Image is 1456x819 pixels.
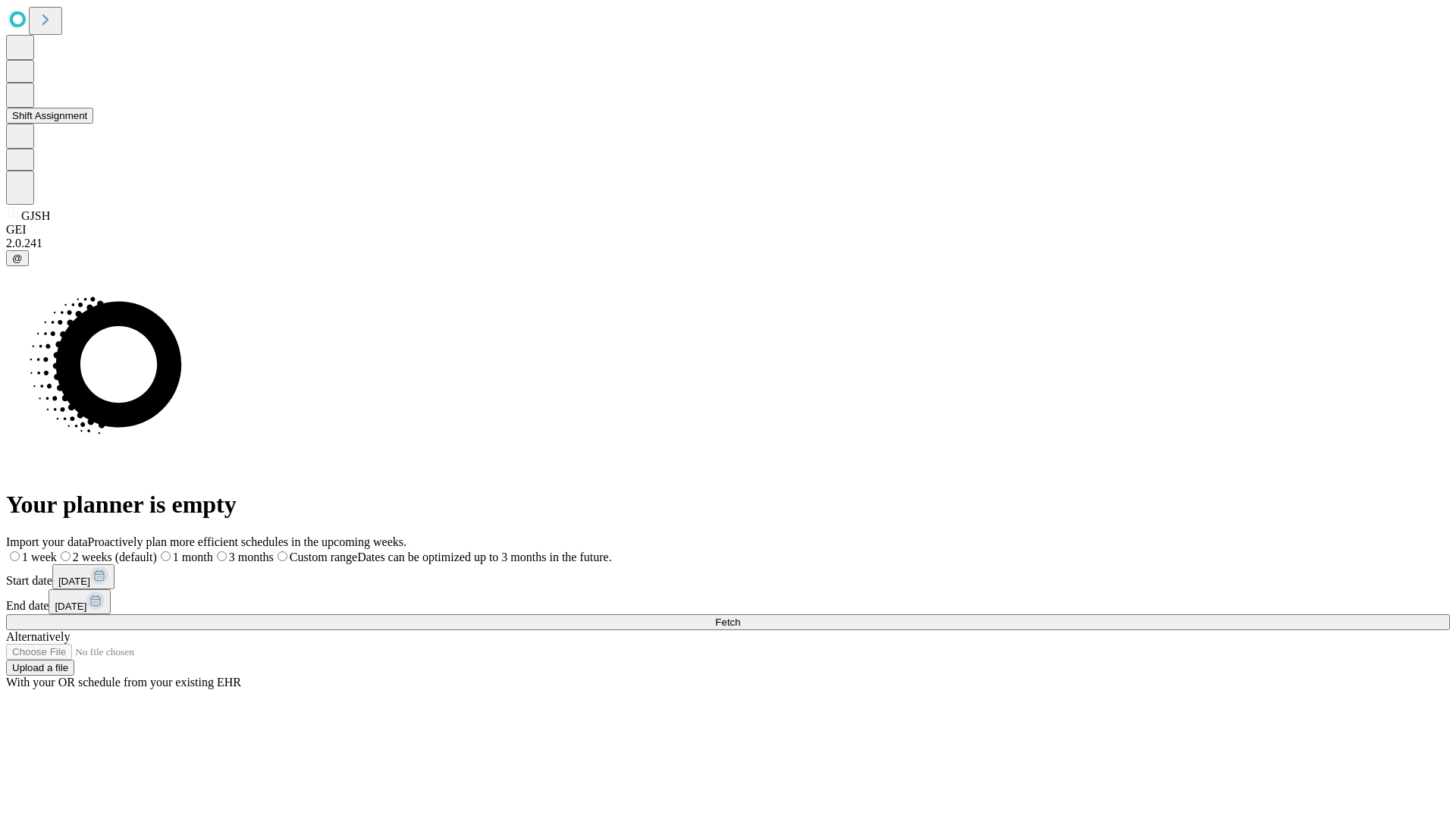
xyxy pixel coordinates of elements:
[6,589,1450,614] div: End date
[6,660,74,676] button: Upload a file
[6,250,29,266] button: @
[6,676,241,689] span: With your OR schedule from your existing EHR
[58,576,90,587] span: [DATE]
[6,237,1450,250] div: 2.0.241
[88,535,406,548] span: Proactively plan more efficient schedules in the upcoming weeks.
[290,551,357,563] span: Custom range
[715,617,740,628] span: Fetch
[52,564,115,589] button: [DATE]
[6,564,1450,589] div: Start date
[12,253,23,264] span: @
[6,614,1450,630] button: Fetch
[173,551,213,563] span: 1 month
[229,551,274,563] span: 3 months
[6,108,93,124] button: Shift Assignment
[61,551,71,561] input: 2 weeks (default)
[6,491,1450,519] h1: Your planner is empty
[357,551,611,563] span: Dates can be optimized up to 3 months in the future.
[6,630,70,643] span: Alternatively
[278,551,287,561] input: Custom rangeDates can be optimized up to 3 months in the future.
[73,551,157,563] span: 2 weeks (default)
[6,535,88,548] span: Import your data
[55,601,86,612] span: [DATE]
[22,551,57,563] span: 1 week
[21,209,50,222] span: GJSH
[161,551,171,561] input: 1 month
[49,589,111,614] button: [DATE]
[10,551,20,561] input: 1 week
[6,223,1450,237] div: GEI
[217,551,227,561] input: 3 months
